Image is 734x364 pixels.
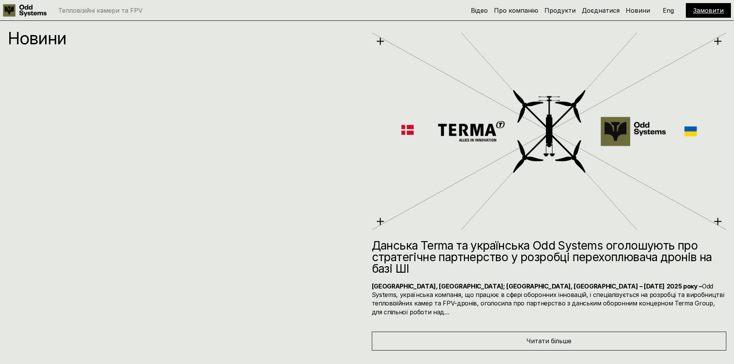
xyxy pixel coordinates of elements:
a: Данська Terma та українська Odd Systems оголошують про стратегічне партнерство у розробці перехоп... [372,31,727,351]
p: Eng [663,7,674,13]
strong: [GEOGRAPHIC_DATA], [GEOGRAPHIC_DATA]; [GEOGRAPHIC_DATA], [GEOGRAPHIC_DATA] – [DATE] [372,282,665,290]
a: Про компанію [494,7,538,14]
a: Продукти [544,7,576,14]
h2: Данська Terma та українська Odd Systems оголошують про стратегічне партнерство у розробці перехоп... [372,240,727,274]
a: Новини [626,7,650,14]
h4: Odd Systems, українська компанія, що працює в сфері оборонних інновацій, і спеціалізується на роз... [372,282,727,317]
p: Новини [8,31,363,46]
a: Замовити [693,7,724,14]
span: Читати більше [526,337,571,345]
a: Відео [471,7,488,14]
strong: 2025 року – [667,282,702,290]
a: Доєднатися [582,7,620,14]
p: Тепловізійні камери та FPV [58,7,143,13]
